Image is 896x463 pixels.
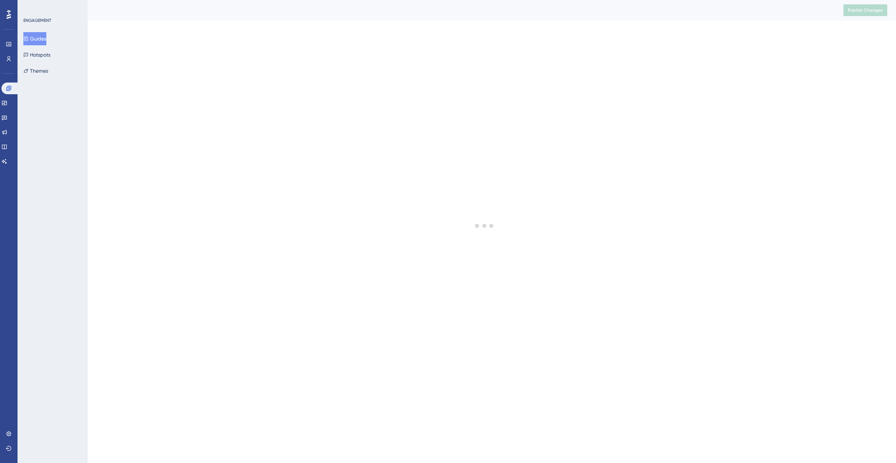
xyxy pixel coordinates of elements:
[23,64,48,77] button: Themes
[843,4,887,16] button: Publish Changes
[848,7,883,13] span: Publish Changes
[23,48,50,61] button: Hotspots
[23,18,51,23] div: ENGAGEMENT
[23,32,46,45] button: Guides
